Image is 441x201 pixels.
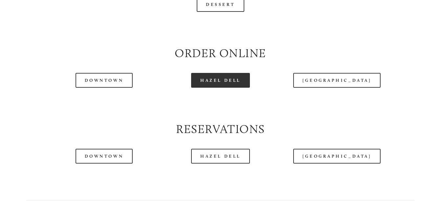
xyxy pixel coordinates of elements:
a: [GEOGRAPHIC_DATA] [293,149,381,164]
a: Hazel Dell [191,73,250,88]
h2: Order Online [27,45,415,62]
a: Downtown [76,149,133,164]
a: Downtown [76,73,133,88]
h2: Reservations [27,121,415,138]
a: [GEOGRAPHIC_DATA] [293,73,381,88]
a: Hazel Dell [191,149,250,164]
